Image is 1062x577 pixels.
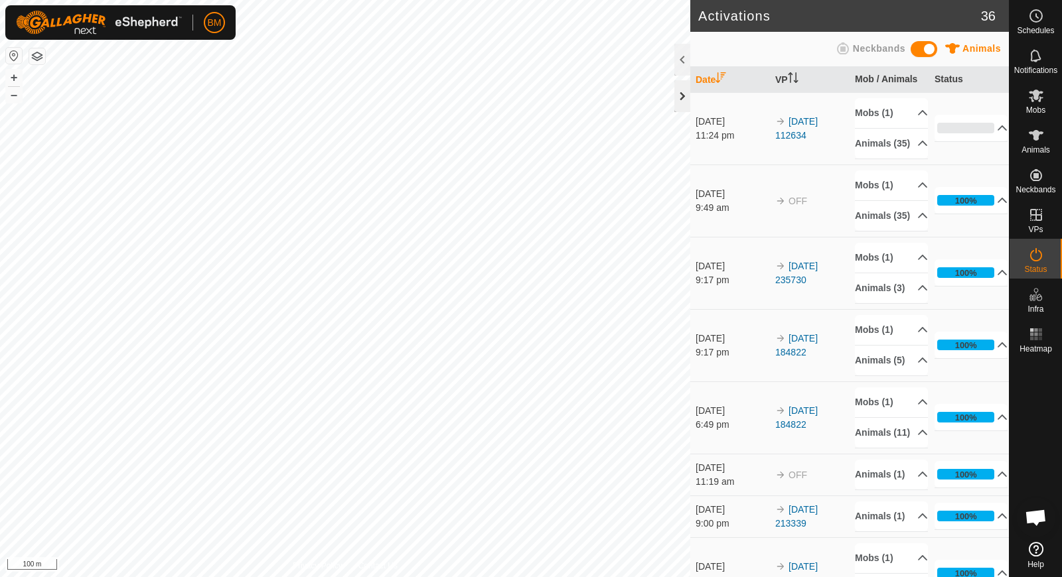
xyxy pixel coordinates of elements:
[929,67,1009,93] th: Status
[775,405,818,430] a: [DATE] 184822
[696,503,769,517] div: [DATE]
[788,74,798,85] p-sorticon: Activate to sort
[935,503,1008,529] p-accordion-header: 100%
[955,510,977,523] div: 100%
[775,261,786,271] img: arrow
[775,470,786,480] img: arrow
[855,273,928,303] p-accordion-header: Animals (3)
[696,418,769,432] div: 6:49 pm
[696,201,769,215] div: 9:49 am
[1010,537,1062,574] a: Help
[853,43,905,54] span: Neckbands
[955,267,977,279] div: 100%
[935,259,1008,286] p-accordion-header: 100%
[696,475,769,489] div: 11:19 am
[775,116,786,127] img: arrow
[696,517,769,531] div: 9:00 pm
[855,243,928,273] p-accordion-header: Mobs (1)
[855,98,928,128] p-accordion-header: Mobs (1)
[775,196,786,206] img: arrow
[696,273,769,287] div: 9:17 pm
[935,404,1008,430] p-accordion-header: 100%
[935,461,1008,487] p-accordion-header: 100%
[955,339,977,352] div: 100%
[937,469,994,480] div: 100%
[937,511,994,521] div: 100%
[962,43,1001,54] span: Animals
[1016,186,1055,194] span: Neckbands
[696,560,769,574] div: [DATE]
[6,48,22,64] button: Reset Map
[1020,345,1052,353] span: Heatmap
[955,468,977,481] div: 100%
[789,470,807,480] span: OFF
[690,67,770,93] th: Date
[696,461,769,475] div: [DATE]
[937,412,994,422] div: 100%
[775,504,818,529] a: [DATE] 213339
[775,405,786,416] img: arrow
[855,315,928,345] p-accordion-header: Mobs (1)
[1028,225,1043,233] span: VPs
[855,460,928,489] p-accordion-header: Animals (1)
[6,87,22,103] button: –
[696,332,769,346] div: [DATE]
[855,418,928,448] p-accordion-header: Animals (11)
[29,48,45,64] button: Map Layers
[850,67,929,93] th: Mob / Animals
[789,196,807,206] span: OFF
[775,561,786,572] img: arrow
[935,115,1008,141] p-accordion-header: 0%
[955,411,977,424] div: 100%
[716,74,726,85] p-sorticon: Activate to sort
[696,187,769,201] div: [DATE]
[1016,497,1056,537] div: Open chat
[16,11,182,34] img: Gallagher Logo
[1026,106,1045,114] span: Mobs
[696,129,769,143] div: 11:24 pm
[855,201,928,231] p-accordion-header: Animals (35)
[937,340,994,350] div: 100%
[937,123,994,133] div: 0%
[208,16,222,30] span: BM
[775,333,818,357] a: [DATE] 184822
[358,560,398,572] a: Contact Us
[981,6,996,26] span: 36
[698,8,981,24] h2: Activations
[775,504,786,515] img: arrow
[1017,27,1054,34] span: Schedules
[293,560,342,572] a: Privacy Policy
[937,195,994,206] div: 100%
[696,346,769,359] div: 9:17 pm
[955,194,977,207] div: 100%
[1014,66,1057,74] span: Notifications
[1027,560,1044,568] span: Help
[935,332,1008,358] p-accordion-header: 100%
[775,261,818,285] a: [DATE] 235730
[855,346,928,375] p-accordion-header: Animals (5)
[935,187,1008,214] p-accordion-header: 100%
[1022,146,1050,154] span: Animals
[937,267,994,278] div: 100%
[775,116,818,141] a: [DATE] 112634
[855,387,928,417] p-accordion-header: Mobs (1)
[1027,305,1043,313] span: Infra
[855,543,928,573] p-accordion-header: Mobs (1)
[6,70,22,86] button: +
[696,115,769,129] div: [DATE]
[775,333,786,344] img: arrow
[1024,265,1047,273] span: Status
[855,129,928,159] p-accordion-header: Animals (35)
[770,67,850,93] th: VP
[855,170,928,200] p-accordion-header: Mobs (1)
[696,259,769,273] div: [DATE]
[855,501,928,531] p-accordion-header: Animals (1)
[696,404,769,418] div: [DATE]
